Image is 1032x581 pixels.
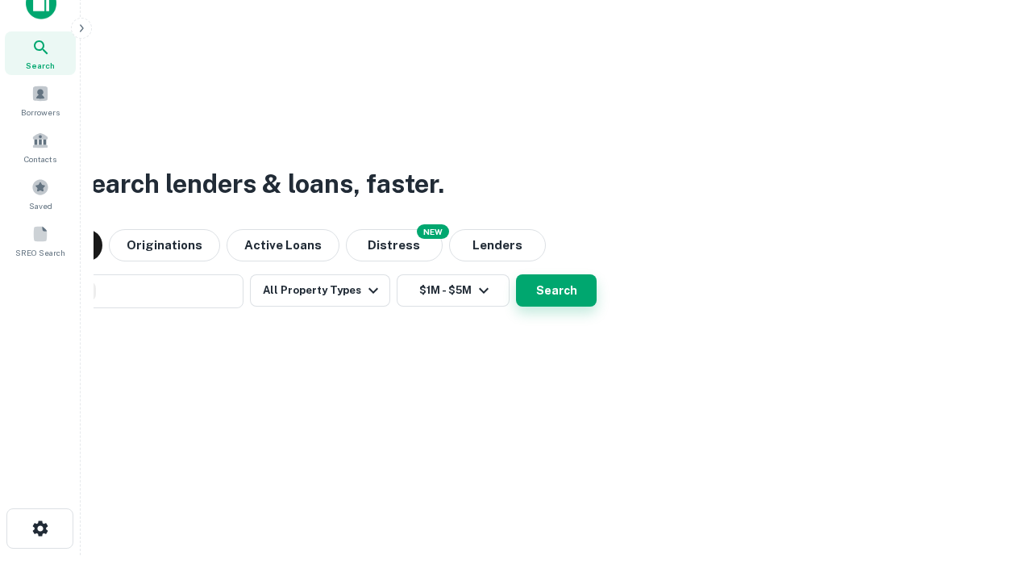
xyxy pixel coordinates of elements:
span: SREO Search [15,246,65,259]
h3: Search lenders & loans, faster. [73,165,444,203]
a: Saved [5,172,76,215]
span: Search [26,59,55,72]
iframe: Chat Widget [951,452,1032,529]
button: Lenders [449,229,546,261]
button: Active Loans [227,229,339,261]
button: Originations [109,229,220,261]
span: Contacts [24,153,56,165]
button: All Property Types [250,274,390,307]
button: Search [516,274,597,307]
div: NEW [417,224,449,239]
span: Saved [29,199,52,212]
a: Search [5,31,76,75]
a: Contacts [5,125,76,169]
span: Borrowers [21,106,60,119]
button: Search distressed loans with lien and other non-mortgage details. [346,229,443,261]
a: Borrowers [5,78,76,122]
a: SREO Search [5,219,76,262]
button: $1M - $5M [397,274,510,307]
